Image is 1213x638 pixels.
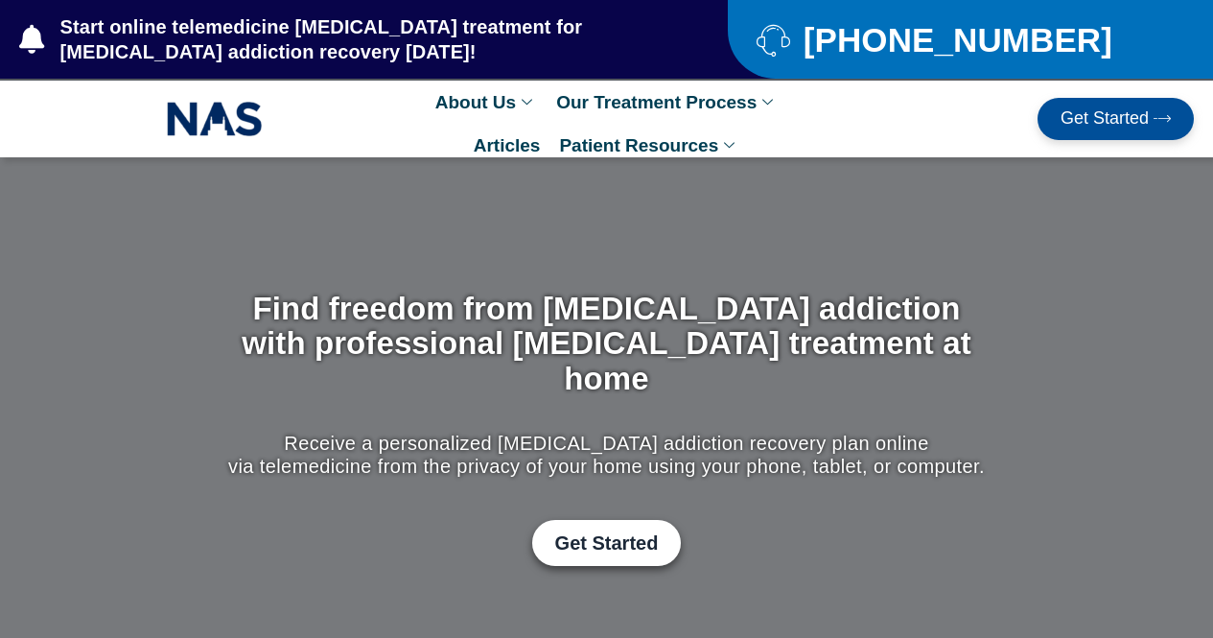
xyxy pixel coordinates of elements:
[1061,109,1149,129] span: Get Started
[532,520,682,566] a: Get Started
[223,292,990,396] h1: Find freedom from [MEDICAL_DATA] addiction with professional [MEDICAL_DATA] treatment at home
[426,81,547,124] a: About Us
[56,14,652,64] span: Start online telemedicine [MEDICAL_DATA] treatment for [MEDICAL_DATA] addiction recovery [DATE]!
[549,124,749,167] a: Patient Resources
[223,520,990,566] div: Get Started with Suboxone Treatment by filling-out this new patient packet form
[167,97,263,141] img: NAS_email_signature-removebg-preview.png
[799,28,1112,52] span: [PHONE_NUMBER]
[223,432,990,478] p: Receive a personalized [MEDICAL_DATA] addiction recovery plan online via telemedicine from the pr...
[19,14,651,64] a: Start online telemedicine [MEDICAL_DATA] treatment for [MEDICAL_DATA] addiction recovery [DATE]!
[757,23,1165,57] a: [PHONE_NUMBER]
[555,532,659,555] span: Get Started
[1038,98,1194,140] a: Get Started
[464,124,550,167] a: Articles
[547,81,787,124] a: Our Treatment Process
